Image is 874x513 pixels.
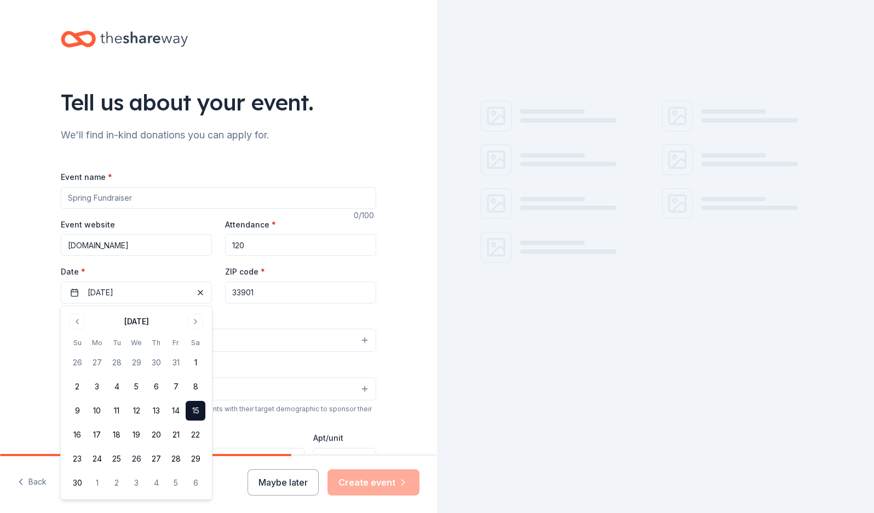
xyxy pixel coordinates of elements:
[127,353,146,372] button: 29
[67,401,87,421] button: 9
[87,473,107,493] button: 1
[186,353,205,372] button: 1
[146,337,166,348] th: Thursday
[186,401,205,421] button: 15
[107,377,127,397] button: 4
[188,314,203,329] button: Go to next month
[61,87,376,118] div: Tell us about your event.
[67,337,87,348] th: Sunday
[146,353,166,372] button: 30
[313,433,343,444] label: Apt/unit
[313,448,376,470] input: #
[61,187,376,209] input: Spring Fundraiser
[127,377,146,397] button: 5
[61,219,115,230] label: Event website
[87,449,107,469] button: 24
[166,449,186,469] button: 28
[146,425,166,445] button: 20
[146,401,166,421] button: 13
[146,449,166,469] button: 27
[61,126,376,144] div: We'll find in-kind donations you can apply for.
[186,337,205,348] th: Saturday
[87,425,107,445] button: 17
[107,353,127,372] button: 28
[166,337,186,348] th: Friday
[354,209,376,222] div: 0 /100
[127,449,146,469] button: 26
[166,401,186,421] button: 14
[186,473,205,493] button: 6
[67,449,87,469] button: 23
[146,473,166,493] button: 4
[107,425,127,445] button: 18
[70,314,85,329] button: Go to previous month
[225,266,265,277] label: ZIP code
[166,425,186,445] button: 21
[61,234,212,256] input: https://www...
[61,266,212,277] label: Date
[186,377,205,397] button: 8
[87,401,107,421] button: 10
[186,449,205,469] button: 29
[186,425,205,445] button: 22
[61,172,112,183] label: Event name
[67,353,87,372] button: 26
[61,329,376,352] button: Select
[166,377,186,397] button: 7
[225,219,276,230] label: Attendance
[127,473,146,493] button: 3
[107,337,127,348] th: Tuesday
[67,425,87,445] button: 16
[225,234,376,256] input: 20
[166,473,186,493] button: 5
[107,473,127,493] button: 2
[127,401,146,421] button: 12
[107,401,127,421] button: 11
[67,473,87,493] button: 30
[67,377,87,397] button: 2
[146,377,166,397] button: 6
[61,405,376,422] div: We use this information to help brands find events with their target demographic to sponsor their...
[61,377,376,400] button: Select
[61,282,212,304] button: [DATE]
[107,449,127,469] button: 25
[87,337,107,348] th: Monday
[87,377,107,397] button: 3
[18,471,47,494] button: Back
[166,353,186,372] button: 31
[127,337,146,348] th: Wednesday
[124,315,149,328] div: [DATE]
[87,353,107,372] button: 27
[225,282,376,304] input: 12345 (U.S. only)
[248,469,319,495] button: Maybe later
[127,425,146,445] button: 19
